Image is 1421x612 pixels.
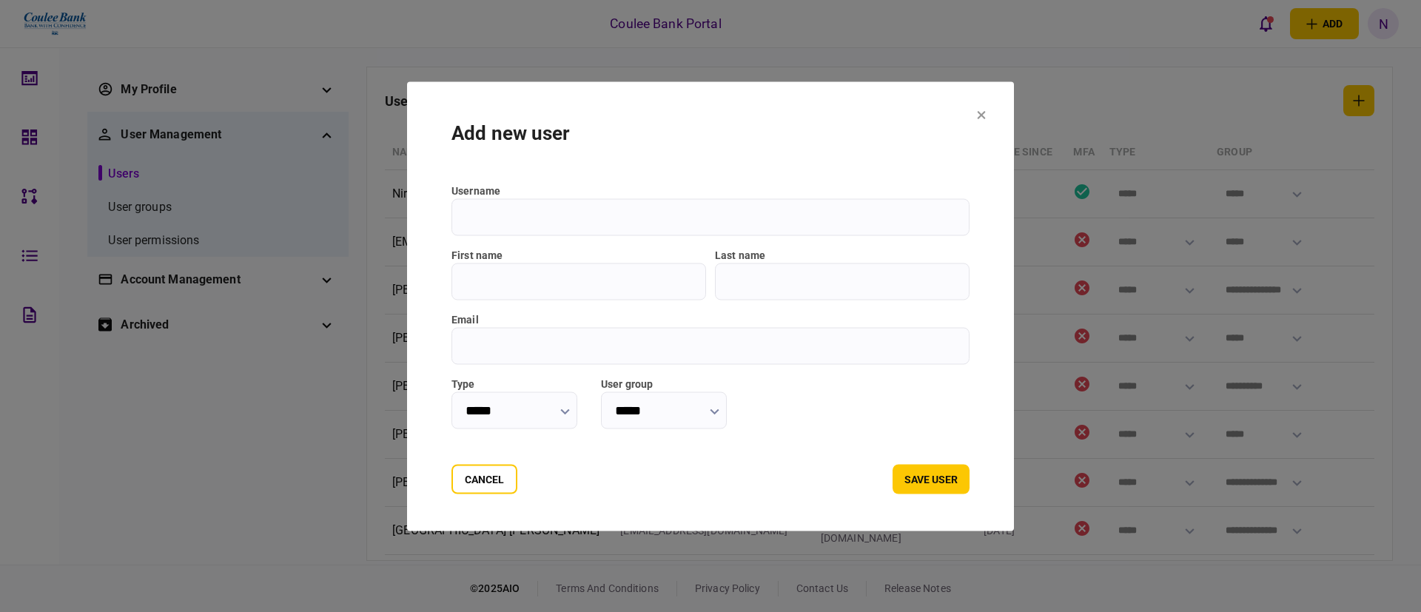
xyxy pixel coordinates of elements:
[451,312,970,327] label: email
[451,391,577,428] input: Type
[451,327,970,364] input: email
[451,198,970,235] input: username
[893,464,970,494] button: Save user
[715,263,970,300] input: Last name
[451,247,706,263] label: First name
[451,376,577,391] label: Type
[451,183,970,198] label: username
[451,118,970,147] div: Add new user
[715,247,970,263] label: Last name
[601,391,727,428] input: User group
[451,464,517,494] button: Cancel
[601,376,727,391] label: User group
[451,263,706,300] input: First name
